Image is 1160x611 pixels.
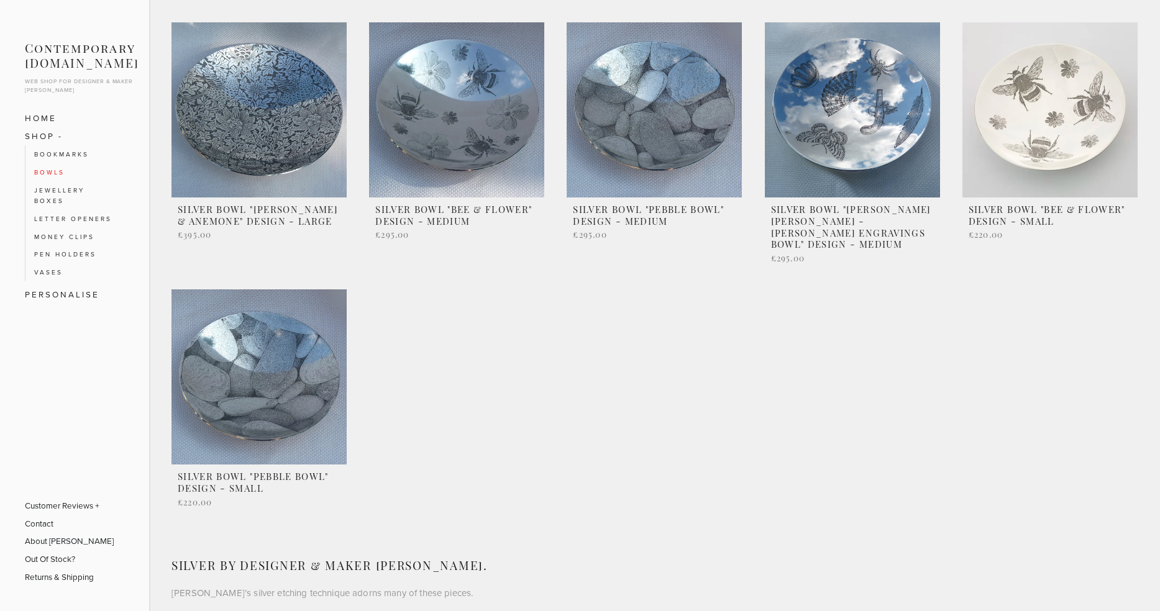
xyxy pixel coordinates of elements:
[25,550,114,568] a: Out Of Stock?
[171,558,1138,573] h3: sILVER By Designer & Maker [PERSON_NAME].
[25,40,139,71] a: Contemporary [DOMAIN_NAME]
[34,263,116,281] a: Vases
[25,568,114,586] a: Returns & Shipping
[25,532,114,550] a: About [PERSON_NAME]
[25,127,124,145] a: SHOP
[25,515,114,533] a: Contact
[25,77,139,94] p: Web shop for designer & maker [PERSON_NAME]
[34,210,116,228] a: Letter Openers
[34,163,116,181] a: Bowls
[34,145,116,163] a: Bookmarks
[34,228,116,246] a: Money Clips
[25,497,114,515] a: Customer Reviews
[34,245,116,263] a: Pen Holders
[25,109,124,127] a: Home
[171,585,1138,601] p: [PERSON_NAME]’s silver etching technique adorns many of these pieces.
[34,181,116,210] a: Jewellery Boxes
[25,286,124,304] a: Personalise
